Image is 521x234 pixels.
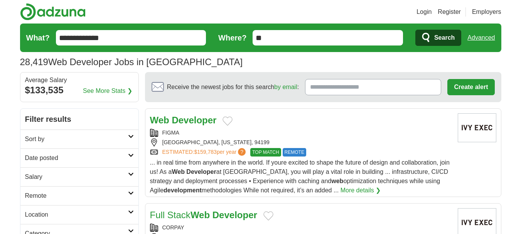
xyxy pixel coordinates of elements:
strong: web [331,178,343,184]
label: Where? [218,32,246,44]
strong: development [164,187,202,194]
label: What? [26,32,50,44]
span: 28,419 [20,55,48,69]
strong: Developer [172,115,216,125]
a: Advanced [467,30,495,45]
a: Employers [472,7,501,17]
h2: Filter results [20,109,138,130]
button: Add to favorite jobs [263,211,273,221]
a: Sort by [20,130,138,148]
a: Login [416,7,432,17]
a: Remote [20,186,138,205]
a: Full StackWeb Developer [150,210,257,220]
a: by email [274,84,297,90]
span: Receive the newest jobs for this search : [167,82,299,92]
span: $159,783 [194,149,216,155]
strong: Web [172,168,184,175]
button: Create alert [447,79,494,95]
button: Search [415,30,461,46]
a: Location [20,205,138,224]
a: ESTIMATED:$159,783per year? [162,148,248,157]
span: TOP MATCH [250,148,281,157]
span: ? [238,148,246,156]
h2: Salary [25,172,128,182]
span: REMOTE [283,148,306,157]
div: [GEOGRAPHIC_DATA], [US_STATE], 94199 [150,138,452,146]
h1: Web Developer Jobs in [GEOGRAPHIC_DATA] [20,57,243,67]
a: More details ❯ [341,186,381,195]
img: Adzuna logo [20,3,86,20]
h2: Location [25,210,128,219]
button: Add to favorite jobs [223,116,233,126]
img: Company logo [458,113,496,142]
div: CORPAY [150,224,452,232]
strong: Web [191,210,210,220]
a: Salary [20,167,138,186]
h2: Date posted [25,153,128,163]
span: Search [434,30,455,45]
a: Web Developer [150,115,217,125]
a: Date posted [20,148,138,167]
a: See More Stats ❯ [83,86,132,96]
span: ... in real time from anywhere in the world. If youre excited to shape the future of design and c... [150,159,450,194]
h2: Sort by [25,135,128,144]
div: Average Salary [25,77,134,83]
strong: Web [150,115,169,125]
h2: Remote [25,191,128,200]
strong: Developer [186,168,216,175]
div: FIGMA [150,129,452,137]
div: $133,535 [25,83,134,97]
strong: Developer [212,210,257,220]
a: Register [438,7,461,17]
